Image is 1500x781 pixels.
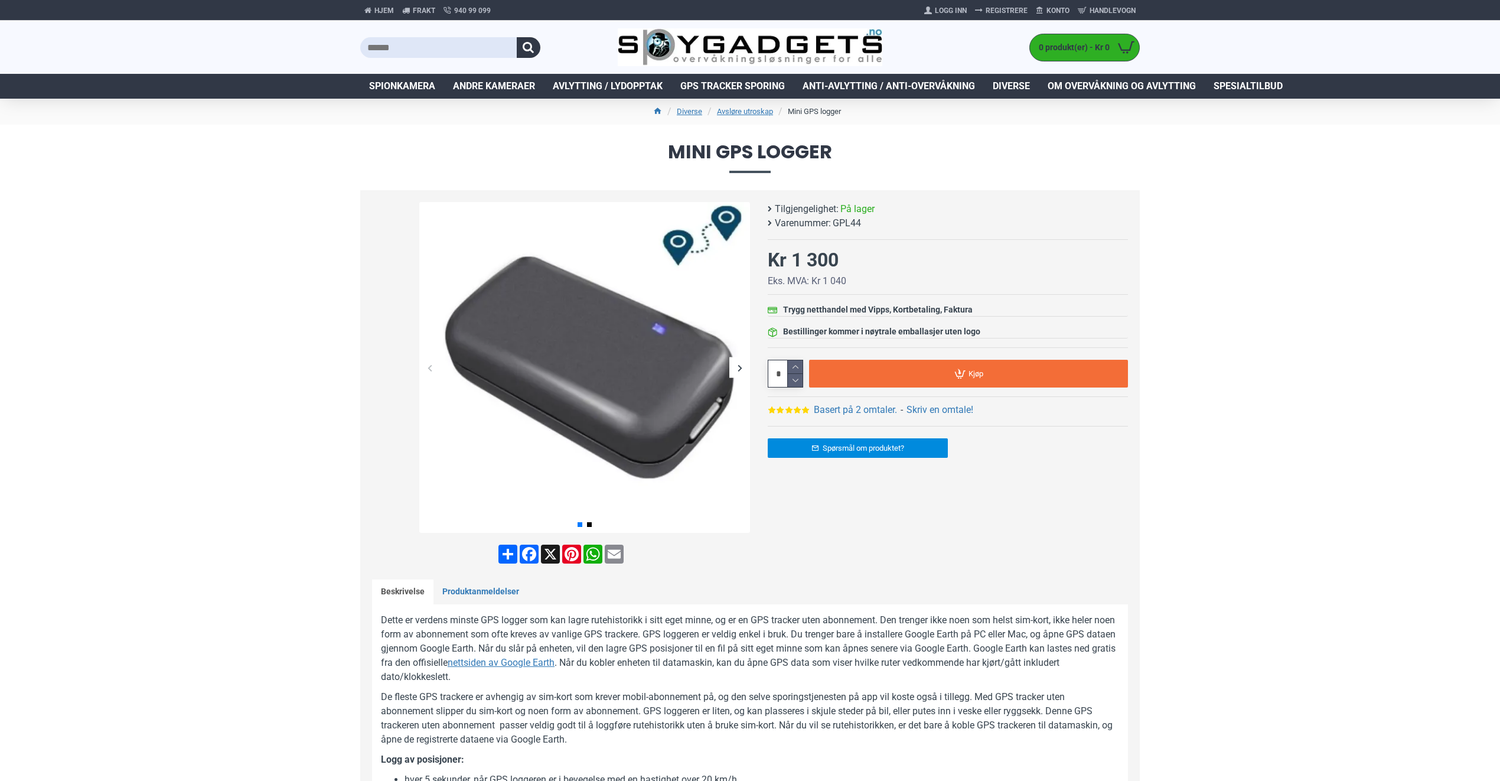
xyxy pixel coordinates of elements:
[680,79,785,93] span: GPS Tracker Sporing
[454,5,491,16] span: 940 99 099
[1030,34,1139,61] a: 0 produkt(er) - Kr 0
[374,5,394,16] span: Hjem
[413,5,435,16] span: Frakt
[677,106,702,118] a: Diverse
[920,1,971,20] a: Logg Inn
[444,74,544,99] a: Andre kameraer
[840,202,875,216] span: På lager
[519,545,540,564] a: Facebook
[1214,79,1283,93] span: Spesialtilbud
[993,79,1030,93] span: Diverse
[1039,74,1205,99] a: Om overvåkning og avlytting
[783,326,980,338] div: Bestillinger kommer i nøytrale emballasjer uten logo
[381,613,1119,684] p: Dette er verdens minste GPS logger som kan lagre rutehistorikk i sitt eget minne, og er en GPS tr...
[768,438,948,458] a: Spørsmål om produktet?
[369,79,435,93] span: Spionkamera
[671,74,794,99] a: GPS Tracker Sporing
[935,5,967,16] span: Logg Inn
[372,580,433,604] a: Beskrivelse
[453,79,535,93] span: Andre kameraer
[360,142,1140,173] span: Mini GPS logger
[803,79,975,93] span: Anti-avlytting / Anti-overvåkning
[1205,74,1292,99] a: Spesialtilbud
[775,202,839,216] b: Tilgjengelighet:
[1032,1,1074,20] a: Konto
[1046,5,1069,16] span: Konto
[419,357,440,378] div: Previous slide
[381,754,464,765] b: Logg av posisjoner:
[906,403,973,417] a: Skriv en omtale!
[717,106,773,118] a: Avsløre utroskap
[582,545,604,564] a: WhatsApp
[540,545,561,564] a: X
[419,202,750,533] img: Mini GPS logger - SpyGadgets.no
[783,304,973,316] div: Trygg netthandel med Vipps, Kortbetaling, Faktura
[969,370,983,378] span: Kjøp
[448,657,555,668] u: nettsiden av Google Earth
[775,216,831,230] b: Varenummer:
[1090,5,1136,16] span: Handlevogn
[1074,1,1140,20] a: Handlevogn
[618,28,883,67] img: SpyGadgets.no
[561,545,582,564] a: Pinterest
[497,545,519,564] a: Share
[814,403,897,417] a: Basert på 2 omtaler.
[1030,41,1113,54] span: 0 produkt(er) - Kr 0
[448,656,555,670] a: nettsiden av Google Earth
[360,74,444,99] a: Spionkamera
[768,246,839,274] div: Kr 1 300
[578,522,582,527] span: Go to slide 1
[553,79,663,93] span: Avlytting / Lydopptak
[544,74,671,99] a: Avlytting / Lydopptak
[984,74,1039,99] a: Diverse
[1048,79,1196,93] span: Om overvåkning og avlytting
[971,1,1032,20] a: Registrere
[986,5,1028,16] span: Registrere
[729,357,750,378] div: Next slide
[901,404,903,415] b: -
[381,690,1119,747] p: De fleste GPS trackere er avhengig av sim-kort som krever mobil-abonnement på, og den selve spori...
[433,580,528,604] a: Produktanmeldelser
[833,216,861,230] span: GPL44
[794,74,984,99] a: Anti-avlytting / Anti-overvåkning
[587,522,592,527] span: Go to slide 2
[604,545,625,564] a: Email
